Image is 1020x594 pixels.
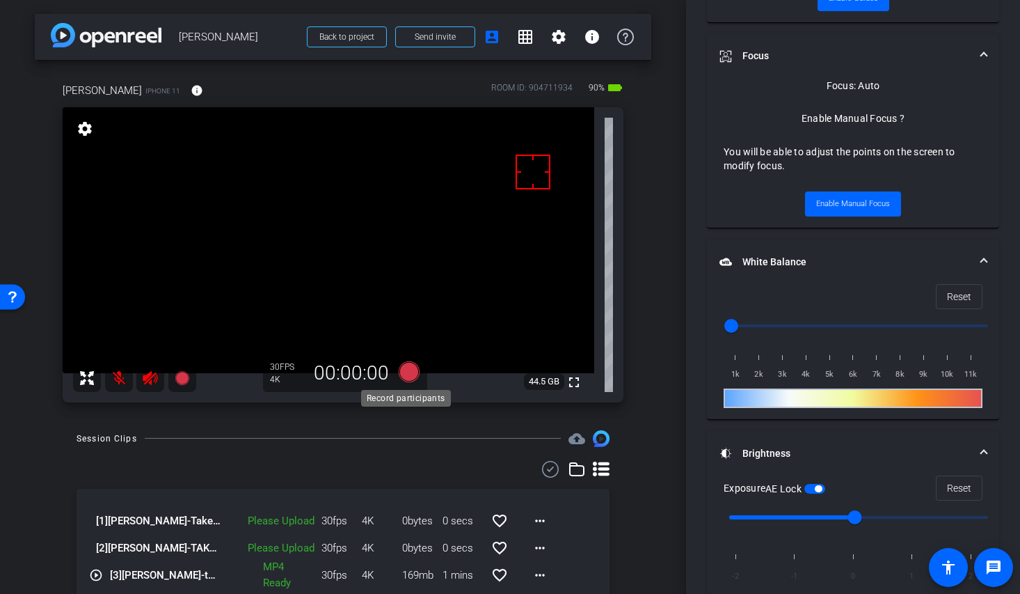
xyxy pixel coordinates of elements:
span: [PERSON_NAME]-test1-2025-09-26-10-33-10-271-0 [110,568,221,584]
div: 4K [270,374,305,385]
span: 9k [912,368,936,382]
div: White Balance [707,284,999,419]
span: Destinations for your clips [568,430,585,447]
span: 4K [362,513,402,529]
mat-icon: cloud_upload [568,430,585,447]
span: [PERSON_NAME]-Take1-1-2025-09-26-10-43-40-728-0 [96,513,221,529]
mat-icon: fullscreen [566,374,582,391]
mat-icon: settings [550,29,567,45]
button: Send invite [395,26,475,47]
mat-icon: accessibility [940,559,957,576]
span: 3k [771,368,795,382]
span: [PERSON_NAME] [63,83,142,98]
label: AE Lock [765,482,804,496]
span: Back to project [319,32,374,42]
span: Reset [947,475,971,501]
span: iPhone 11 [145,86,180,96]
span: [PERSON_NAME] [179,23,298,51]
mat-expansion-panel-header: Focus [707,34,999,79]
span: 30fps [321,513,362,529]
span: 0bytes [402,513,443,529]
span: 6k [841,368,865,382]
span: [2] [96,542,108,554]
span: 8k [888,368,912,382]
mat-icon: settings [75,120,95,137]
span: 4K [362,568,402,584]
span: FPS [280,362,294,372]
span: Reset [947,283,971,310]
img: Session clips [593,430,609,447]
span: 1 mins [443,568,483,584]
span: [3] [110,569,122,581]
mat-panel-title: White Balance [719,255,970,269]
span: Enable Manual Focus [816,194,890,214]
mat-icon: info [584,29,600,45]
span: 169mb [402,568,443,584]
div: Session Clips [77,432,137,446]
button: Back to project [307,26,387,47]
mat-icon: battery_std [607,79,623,96]
span: [1] [96,515,108,527]
span: -1 [783,567,806,586]
div: Please Upload [221,540,322,556]
div: MP4 Ready [256,559,286,591]
button: Reset [936,284,982,309]
mat-panel-title: Brightness [719,446,970,461]
mat-expansion-panel-header: Brightness [707,431,999,476]
mat-icon: play_circle_outline [89,568,103,582]
span: 2k [747,368,771,382]
mat-icon: favorite_border [491,540,508,556]
div: Focus: Auto [827,79,880,93]
span: 44.5 GB [524,373,564,390]
span: 0 secs [443,540,483,556]
mat-expansion-panel-header: White Balance [707,240,999,284]
span: 2 [959,567,982,586]
mat-icon: grid_on [517,29,534,45]
span: 7k [865,368,888,382]
mat-icon: message [985,559,1002,576]
span: 0 secs [443,513,483,529]
mat-icon: favorite_border [491,567,508,584]
span: 4K [362,540,402,556]
img: app-logo [51,23,161,47]
div: Please Upload [221,513,322,529]
mat-icon: account_box [484,29,500,45]
button: Reset [936,476,982,501]
span: 30fps [321,568,362,584]
div: Enable Manual Focus ? [802,111,905,125]
span: 90% [587,77,607,99]
span: 4k [794,368,818,382]
span: 0bytes [402,540,443,556]
mat-panel-title: Focus [719,49,970,63]
mat-icon: info [191,84,203,97]
div: Exposure [724,481,825,496]
div: Focus [707,79,999,228]
span: -2 [724,567,747,586]
span: 1k [724,368,747,382]
span: [PERSON_NAME]-TAKE1-2025-09-26-10-42-32-777-0 [96,540,221,556]
mat-icon: favorite_border [491,513,508,529]
div: 00:00:00 [305,361,398,385]
span: 11k [959,368,982,382]
button: Enable Manual Focus [805,192,901,217]
mat-icon: more_horiz [532,540,548,556]
div: 30 [270,361,305,373]
mat-icon: more_horiz [532,513,548,529]
span: 30fps [321,540,362,556]
div: You will be able to adjust the points on the screen to modify focus. [724,145,982,173]
span: 0 [841,567,865,586]
span: Send invite [415,31,456,42]
span: 10k [935,368,959,382]
mat-icon: more_horiz [532,567,548,584]
div: ROOM ID: 904711934 [491,81,573,102]
span: 5k [818,368,841,382]
span: 1 [900,567,924,586]
div: Record participants [361,390,451,407]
